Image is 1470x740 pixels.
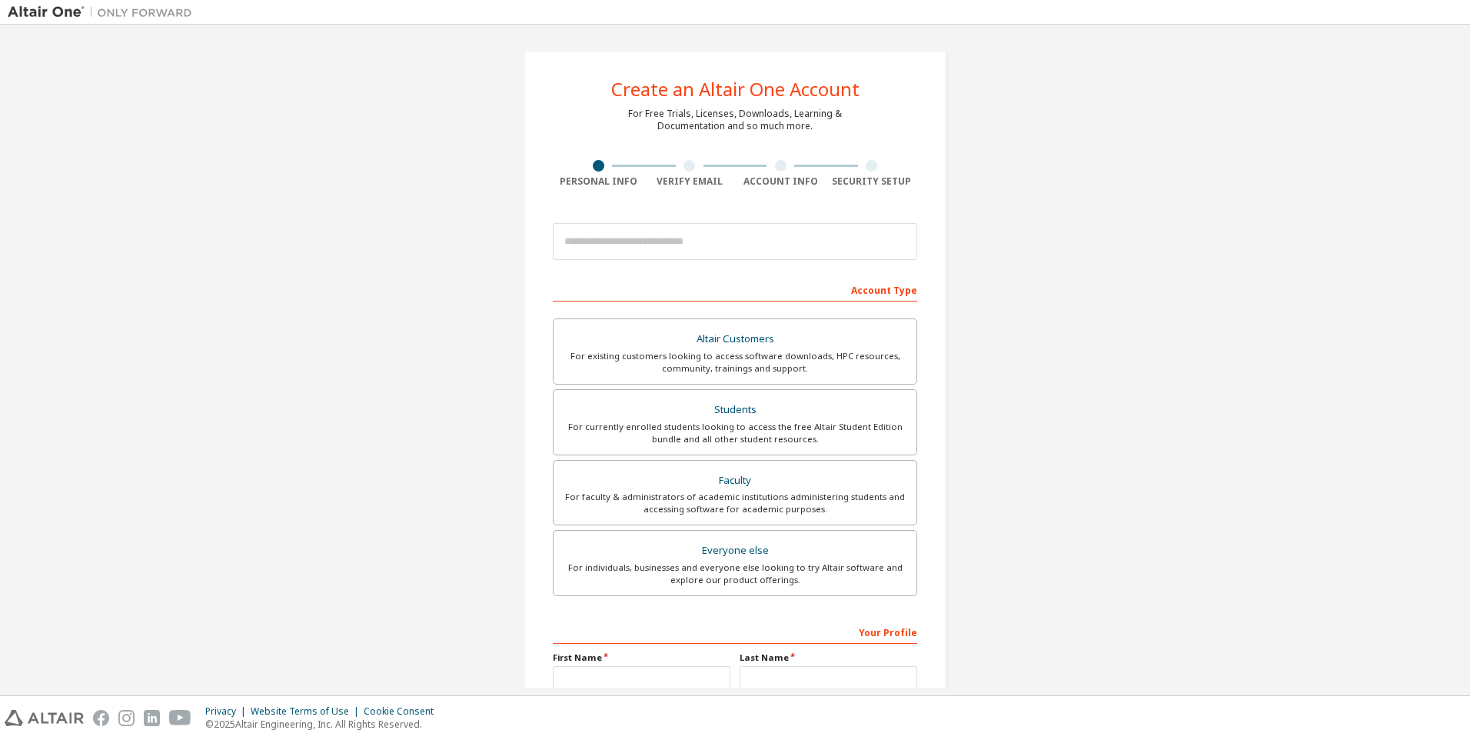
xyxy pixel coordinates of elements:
img: Altair One [8,5,200,20]
div: Website Terms of Use [251,705,364,718]
p: © 2025 Altair Engineering, Inc. All Rights Reserved. [205,718,443,731]
img: linkedin.svg [144,710,160,726]
div: Account Type [553,277,917,302]
div: For currently enrolled students looking to access the free Altair Student Edition bundle and all ... [563,421,907,445]
img: instagram.svg [118,710,135,726]
label: Last Name [740,652,917,664]
div: Create an Altair One Account [611,80,860,98]
div: Faculty [563,470,907,492]
div: For existing customers looking to access software downloads, HPC resources, community, trainings ... [563,350,907,375]
label: First Name [553,652,730,664]
div: Privacy [205,705,251,718]
img: facebook.svg [93,710,109,726]
div: Account Info [735,175,826,188]
div: For individuals, businesses and everyone else looking to try Altair software and explore our prod... [563,562,907,586]
img: altair_logo.svg [5,710,84,726]
div: For Free Trials, Licenses, Downloads, Learning & Documentation and so much more. [628,108,842,132]
div: Personal Info [553,175,644,188]
div: Cookie Consent [364,705,443,718]
div: Altair Customers [563,328,907,350]
div: Students [563,399,907,421]
img: youtube.svg [169,710,191,726]
div: Security Setup [826,175,918,188]
div: Verify Email [644,175,736,188]
div: Your Profile [553,619,917,644]
div: Everyone else [563,540,907,562]
div: For faculty & administrators of academic institutions administering students and accessing softwa... [563,491,907,515]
